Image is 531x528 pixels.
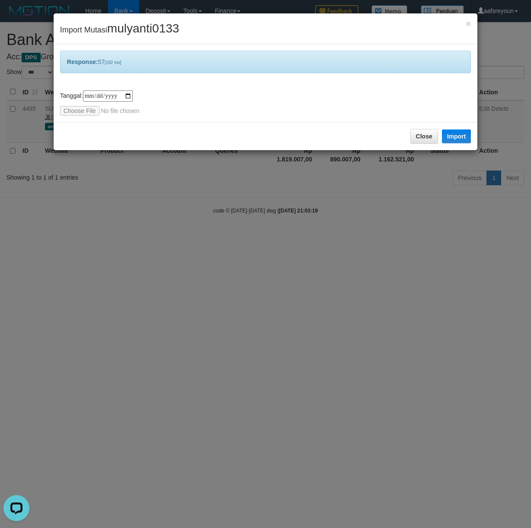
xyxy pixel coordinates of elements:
span: × [466,19,471,29]
button: Open LiveChat chat widget [3,3,29,29]
div: 57 [60,51,471,73]
span: [192 ms] [105,60,121,65]
span: Import Mutasi [60,26,179,34]
b: Response: [67,58,98,65]
span: mulyanti0133 [107,22,179,35]
button: Close [466,19,471,28]
div: Tanggal: [60,90,471,116]
button: Import [442,129,471,143]
button: Close [410,129,438,144]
